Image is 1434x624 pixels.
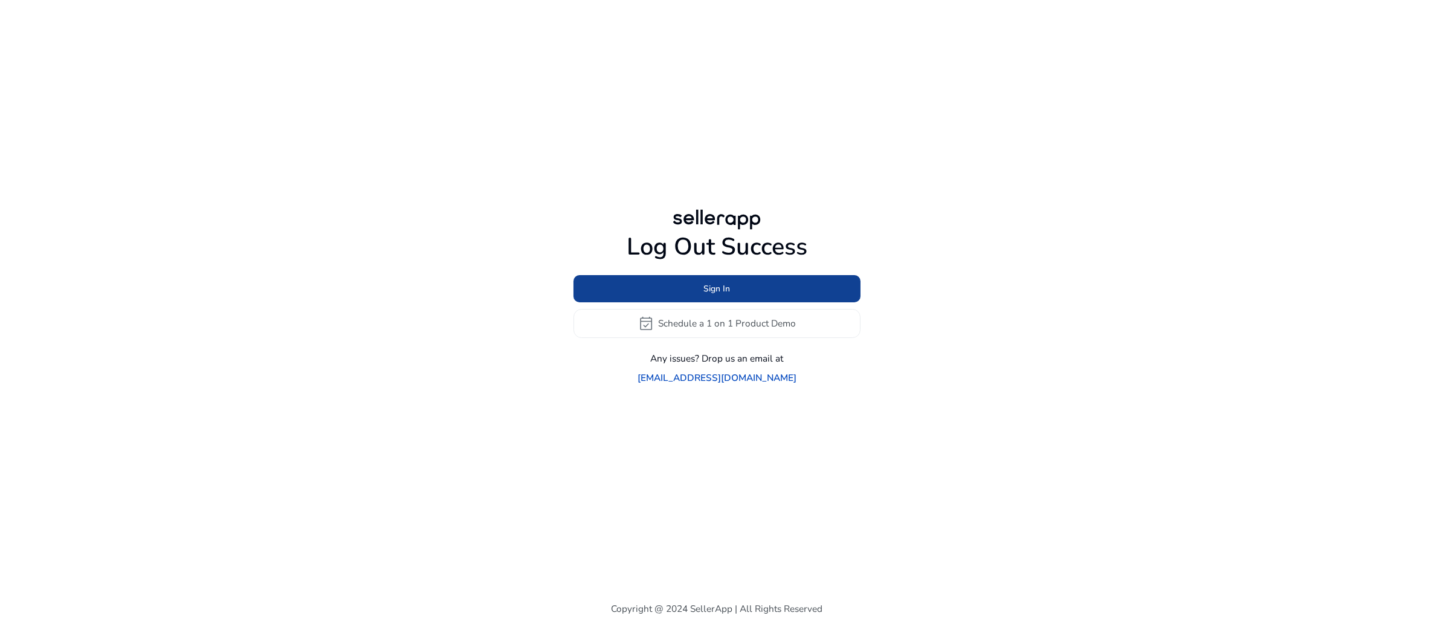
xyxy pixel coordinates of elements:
[638,316,654,331] span: event_available
[651,351,784,365] p: Any issues? Drop us an email at
[638,371,796,385] a: [EMAIL_ADDRESS][DOMAIN_NAME]
[704,282,731,295] span: Sign In
[573,309,861,338] button: event_availableSchedule a 1 on 1 Product Demo
[573,275,861,302] button: Sign In
[573,233,861,262] h1: Log Out Success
